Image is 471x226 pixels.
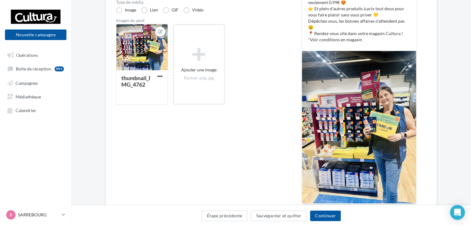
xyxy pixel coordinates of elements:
button: Étape précédente [202,210,248,221]
label: GIF [163,7,178,13]
span: S [10,212,12,218]
div: Open Intercom Messenger [450,205,465,220]
span: Campagnes [16,80,38,85]
span: Opérations [16,52,38,57]
a: Opérations [4,49,68,60]
div: thumbnail_IMG_4762 [121,75,150,88]
label: Vidéo [183,7,204,13]
p: SARREBOURG [18,212,59,218]
span: Calendrier [16,108,36,113]
button: Continuer [310,210,341,221]
a: Médiathèque [4,91,68,102]
label: Lien [141,7,158,13]
span: Boîte de réception [16,66,51,71]
a: Boîte de réception99+ [4,63,68,74]
button: Nouvelle campagne [5,29,66,40]
a: Campagnes [4,77,68,88]
button: Sauvegarder et quitter [251,210,307,221]
span: Médiathèque [16,94,41,99]
a: Calendrier [4,104,68,115]
div: La prévisualisation est non-contractuelle [302,204,416,212]
div: Images du post [116,18,282,23]
div: 99+ [55,66,64,71]
a: S SARREBOURG [5,209,66,221]
label: Image [116,7,136,13]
